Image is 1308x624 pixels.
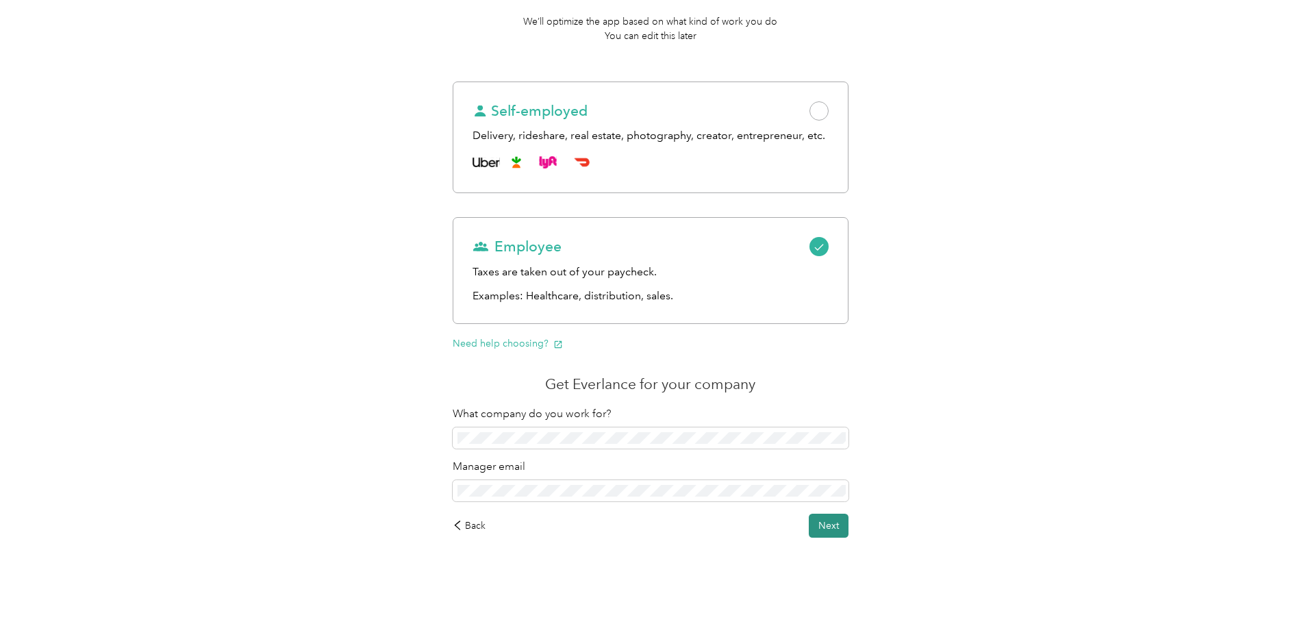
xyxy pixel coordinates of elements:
[473,101,588,121] span: Self-employed
[453,519,486,533] div: Back
[453,407,612,421] span: What company do you work for?
[523,14,777,29] p: We’ll optimize the app based on what kind of work you do
[453,375,848,394] p: Get Everlance for your company
[605,29,696,43] p: You can edit this later
[473,237,562,256] span: Employee
[453,336,563,351] button: Need help choosing?
[473,288,828,305] p: Examples: Healthcare, distribution, sales.
[1231,547,1308,624] iframe: Everlance-gr Chat Button Frame
[473,264,828,281] div: Taxes are taken out of your paycheck.
[453,460,525,473] span: Manager email
[473,127,828,145] div: Delivery, rideshare, real estate, photography, creator, entrepreneur, etc.
[809,514,848,538] button: Next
